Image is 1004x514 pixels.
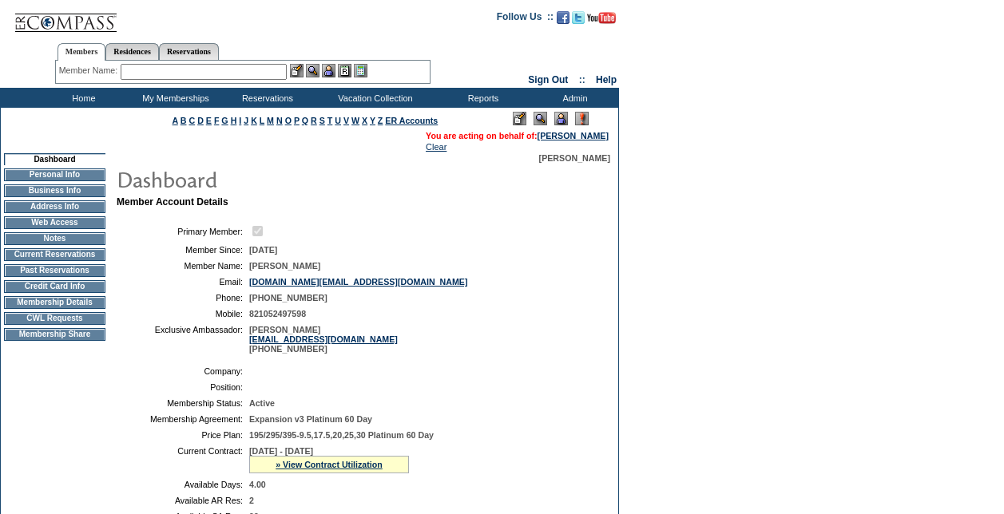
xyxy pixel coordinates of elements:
[249,446,313,456] span: [DATE] - [DATE]
[123,414,243,424] td: Membership Agreement:
[572,11,585,24] img: Follow us on Twitter
[123,277,243,287] td: Email:
[249,293,327,302] span: [PHONE_NUMBER]
[290,64,304,77] img: b_edit.gif
[251,116,257,125] a: K
[4,200,105,213] td: Address Info
[260,116,264,125] a: L
[528,74,568,85] a: Sign Out
[327,116,333,125] a: T
[4,153,105,165] td: Dashboard
[249,245,277,255] span: [DATE]
[587,16,616,26] a: Subscribe to our YouTube Channel
[123,223,243,239] td: Primary Member:
[4,248,105,261] td: Current Reservations
[4,232,105,245] td: Notes
[231,116,237,125] a: H
[354,64,367,77] img: b_calculator.gif
[249,277,468,287] a: [DOMAIN_NAME][EMAIL_ADDRESS][DOMAIN_NAME]
[105,43,159,60] a: Residences
[206,116,212,125] a: E
[322,64,335,77] img: Impersonate
[181,116,187,125] a: B
[197,116,204,125] a: D
[534,112,547,125] img: View Mode
[123,382,243,392] td: Position:
[343,116,349,125] a: V
[159,43,219,60] a: Reservations
[378,116,383,125] a: Z
[312,88,435,108] td: Vacation Collection
[579,74,585,85] span: ::
[249,334,398,344] a: [EMAIL_ADDRESS][DOMAIN_NAME]
[538,131,609,140] a: [PERSON_NAME]
[539,153,610,163] span: [PERSON_NAME]
[338,64,351,77] img: Reservations
[123,245,243,255] td: Member Since:
[513,112,526,125] img: Edit Mode
[557,16,569,26] a: Become our fan on Facebook
[173,116,178,125] a: A
[362,116,367,125] a: X
[249,496,254,505] span: 2
[221,116,228,125] a: G
[385,116,438,125] a: ER Accounts
[335,116,341,125] a: U
[4,216,105,229] td: Web Access
[4,280,105,293] td: Credit Card Info
[596,74,617,85] a: Help
[311,116,317,125] a: R
[249,430,434,440] span: 195/295/395-9.5,17.5,20,25,30 Platinum 60 Day
[123,430,243,440] td: Price Plan:
[123,446,243,473] td: Current Contract:
[426,131,609,140] span: You are acting on behalf of:
[123,398,243,408] td: Membership Status:
[59,64,121,77] div: Member Name:
[214,116,220,125] a: F
[36,88,128,108] td: Home
[117,196,228,208] b: Member Account Details
[319,116,325,125] a: S
[426,142,446,152] a: Clear
[4,264,105,277] td: Past Reservations
[557,11,569,24] img: Become our fan on Facebook
[123,309,243,318] td: Mobile:
[294,116,300,125] a: P
[4,296,105,309] td: Membership Details
[244,116,248,125] a: J
[249,480,266,489] span: 4.00
[276,116,283,125] a: N
[302,116,308,125] a: Q
[351,116,359,125] a: W
[4,312,105,325] td: CWL Requests
[587,12,616,24] img: Subscribe to our YouTube Channel
[249,414,372,424] span: Expansion v3 Platinum 60 Day
[554,112,568,125] img: Impersonate
[123,325,243,354] td: Exclusive Ambassador:
[58,43,106,61] a: Members
[527,88,619,108] td: Admin
[116,163,435,195] img: pgTtlDashboard.gif
[123,293,243,302] td: Phone:
[435,88,527,108] td: Reports
[123,496,243,505] td: Available AR Res:
[249,261,320,271] span: [PERSON_NAME]
[123,480,243,489] td: Available Days:
[249,398,275,408] span: Active
[267,116,274,125] a: M
[285,116,292,125] a: O
[128,88,220,108] td: My Memberships
[572,16,585,26] a: Follow us on Twitter
[370,116,375,125] a: Y
[249,325,398,354] span: [PERSON_NAME] [PHONE_NUMBER]
[220,88,312,108] td: Reservations
[123,261,243,271] td: Member Name:
[497,10,554,29] td: Follow Us ::
[239,116,241,125] a: I
[123,366,243,376] td: Company:
[575,112,589,125] img: Log Concern/Member Elevation
[306,64,319,77] img: View
[276,460,383,469] a: » View Contract Utilization
[4,168,105,181] td: Personal Info
[4,184,105,197] td: Business Info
